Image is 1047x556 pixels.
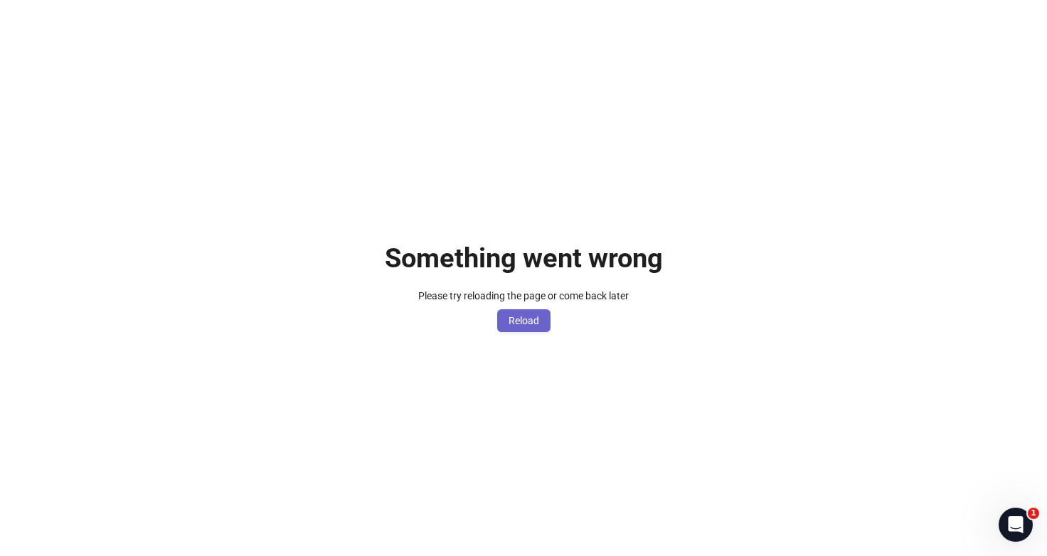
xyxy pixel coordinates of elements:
button: Reload [497,309,551,332]
h1: Something went wrong [385,242,663,274]
span: Reload [509,315,539,326]
iframe: Intercom live chat [999,508,1033,542]
span: Please try reloading the page or come back later [418,290,629,301]
span: 1 [1028,508,1039,519]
